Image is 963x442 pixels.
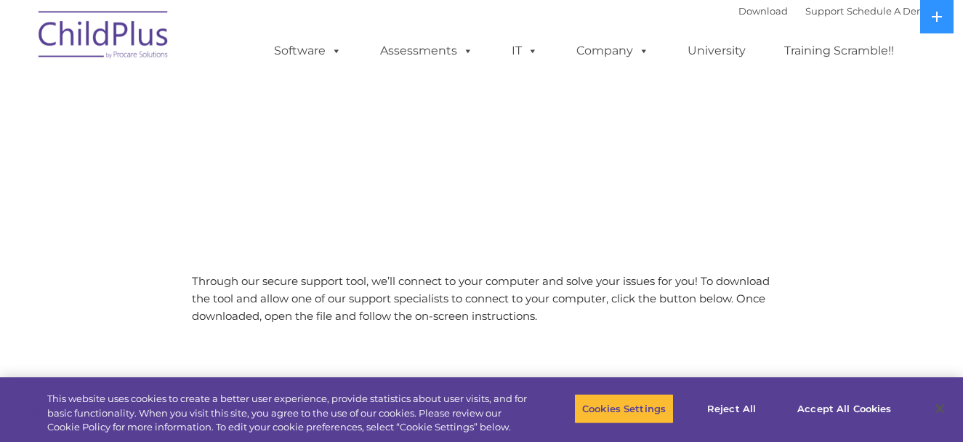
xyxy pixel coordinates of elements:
img: ChildPlus by Procare Solutions [31,1,177,73]
button: Cookies Settings [574,393,674,424]
div: This website uses cookies to create a better user experience, provide statistics about user visit... [47,392,530,435]
font: | [738,5,932,17]
a: University [673,36,760,65]
a: IT [497,36,552,65]
button: Accept All Cookies [789,393,899,424]
a: Training Scramble!! [770,36,908,65]
a: Download [738,5,788,17]
a: Assessments [366,36,488,65]
a: Software [259,36,356,65]
p: Through our secure support tool, we’ll connect to your computer and solve your issues for you! To... [192,273,771,325]
a: Schedule A Demo [847,5,932,17]
a: Company [562,36,664,65]
a: Support [805,5,844,17]
span: LiveSupport with SplashTop [42,105,586,149]
button: Reject All [686,393,777,424]
button: Close [924,393,956,425]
